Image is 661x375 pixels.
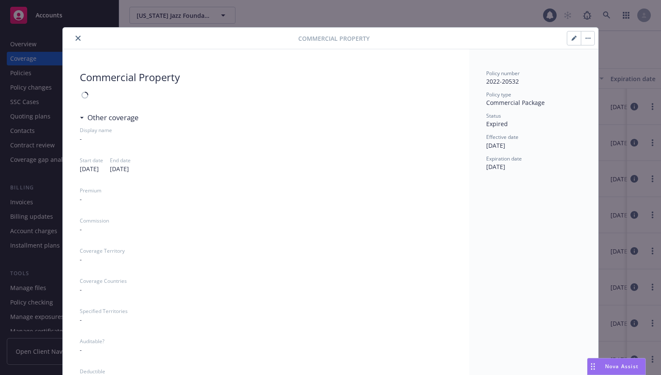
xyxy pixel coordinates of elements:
span: [DATE] [80,164,103,173]
button: close [73,33,83,43]
span: - [80,255,452,264]
span: Status [486,112,501,119]
span: Policy number [486,70,520,77]
span: Auditable? [80,338,452,345]
span: [DATE] [486,163,505,171]
span: Coverage Territory [80,247,452,255]
span: Commercial Property [298,34,370,43]
span: Commission [80,217,452,225]
span: 2022-20532 [486,77,519,85]
span: [DATE] [110,164,131,173]
span: Start date [80,157,103,164]
span: - [80,225,452,234]
span: Coverage Countries [80,277,452,285]
span: Effective date [486,133,518,141]
span: Commercial Package [486,99,545,107]
button: Nova Assist [587,358,646,375]
span: Expiration date [486,155,522,162]
span: Commercial Property [80,70,452,85]
span: - [80,285,452,294]
span: Nova Assist [605,363,639,370]
span: Policy type [486,91,511,98]
span: Display name [80,127,452,134]
span: - [80,134,452,143]
span: Premium [80,187,452,195]
div: Drag to move [588,358,598,375]
span: End date [110,157,131,164]
span: - [80,315,452,324]
span: Expired [486,120,508,128]
h3: Other coverage [87,112,139,123]
span: [DATE] [486,141,505,149]
span: - [80,345,452,354]
span: - [80,195,452,203]
span: Specified Territories [80,307,452,315]
div: Other coverage [80,112,139,123]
